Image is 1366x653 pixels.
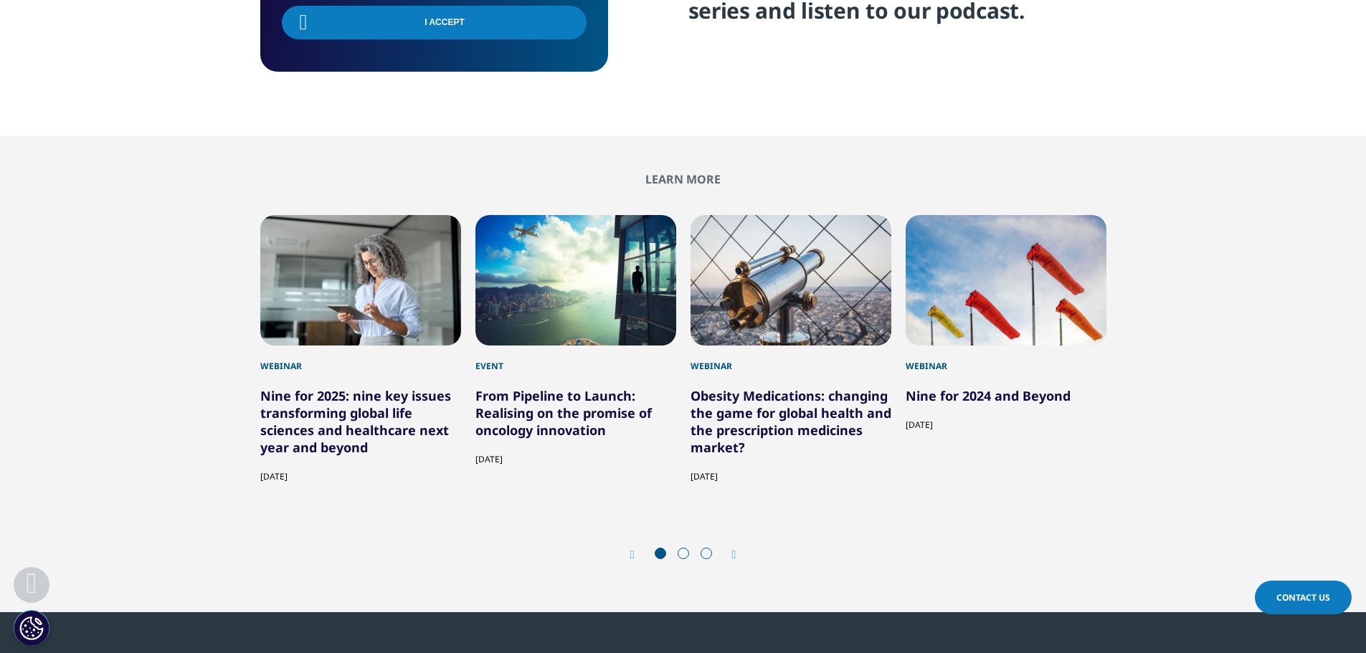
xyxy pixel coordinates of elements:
[691,456,891,483] div: [DATE]
[630,548,649,561] div: Previous slide
[691,345,891,373] div: Webinar
[718,548,736,561] div: Next slide
[906,345,1106,373] div: Webinar
[1276,591,1330,604] span: Contact Us
[260,345,461,373] div: Webinar
[260,456,461,483] div: [DATE]
[906,387,1071,404] a: Nine for 2024 and Beyond
[260,387,451,456] a: Nine for 2025: nine key issues transforming global life sciences and healthcare next year and beyond
[475,439,676,466] div: [DATE]
[475,387,652,439] a: From Pipeline to Launch: Realising on the promise of oncology innovation
[475,215,676,483] div: 2 / 12
[1255,581,1352,614] a: Contact Us
[906,404,1106,432] div: [DATE]
[906,215,1106,483] div: 4 / 12
[260,172,1106,186] h2: Learn More
[475,345,676,373] div: Event
[14,610,49,646] button: Cookies Settings
[691,215,891,483] div: 3 / 12
[282,6,587,39] input: I Accept
[691,387,891,456] a: Obesity Medications: changing the game for global health and the prescription medicines market?
[260,215,461,483] div: 1 / 12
